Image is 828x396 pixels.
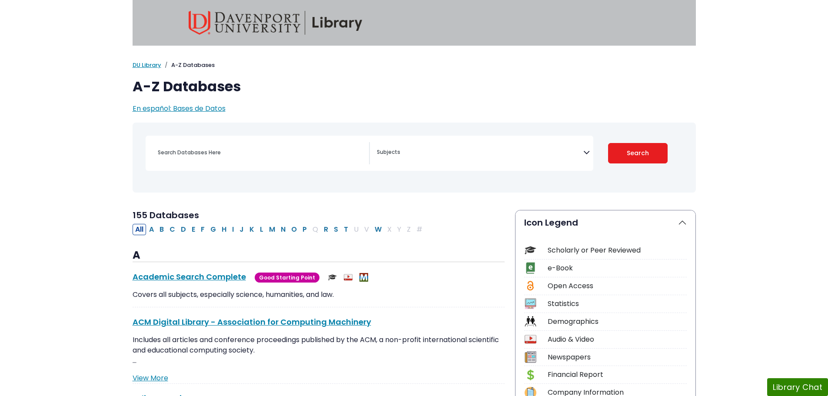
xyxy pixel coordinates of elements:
[189,224,198,235] button: Filter Results E
[257,224,266,235] button: Filter Results L
[341,224,351,235] button: Filter Results T
[372,224,384,235] button: Filter Results W
[525,369,536,381] img: Icon Financial Report
[525,244,536,256] img: Icon Scholarly or Peer Reviewed
[133,224,146,235] button: All
[548,281,687,291] div: Open Access
[133,316,371,327] a: ACM Digital Library - Association for Computing Machinery
[278,224,288,235] button: Filter Results N
[767,378,828,396] button: Library Chat
[331,224,341,235] button: Filter Results S
[548,334,687,345] div: Audio & Video
[229,224,236,235] button: Filter Results I
[525,351,536,363] img: Icon Newspapers
[548,245,687,256] div: Scholarly or Peer Reviewed
[133,373,168,383] a: View More
[237,224,246,235] button: Filter Results J
[289,224,299,235] button: Filter Results O
[133,335,505,366] p: Includes all articles and conference proceedings published by the ACM, a non-profit international...
[133,249,505,262] h3: A
[344,273,352,282] img: Audio & Video
[548,263,687,273] div: e-Book
[321,224,331,235] button: Filter Results R
[525,280,536,292] img: Icon Open Access
[525,333,536,345] img: Icon Audio & Video
[133,61,161,69] a: DU Library
[359,273,368,282] img: MeL (Michigan electronic Library)
[548,369,687,380] div: Financial Report
[377,150,583,156] textarea: Search
[133,61,696,70] nav: breadcrumb
[133,103,226,113] a: En español: Bases de Datos
[266,224,278,235] button: Filter Results M
[548,316,687,327] div: Demographics
[548,352,687,363] div: Newspapers
[133,209,199,221] span: 155 Databases
[515,210,695,235] button: Icon Legend
[525,298,536,309] img: Icon Statistics
[548,299,687,309] div: Statistics
[525,316,536,327] img: Icon Demographics
[608,143,668,163] button: Submit for Search Results
[133,271,246,282] a: Academic Search Complete
[157,224,166,235] button: Filter Results B
[178,224,189,235] button: Filter Results D
[198,224,207,235] button: Filter Results F
[133,123,696,193] nav: Search filters
[300,224,309,235] button: Filter Results P
[167,224,178,235] button: Filter Results C
[133,78,696,95] h1: A-Z Databases
[525,262,536,274] img: Icon e-Book
[161,61,215,70] li: A-Z Databases
[189,11,362,35] img: Davenport University Library
[255,273,319,283] span: Good Starting Point
[219,224,229,235] button: Filter Results H
[153,146,369,159] input: Search database by title or keyword
[133,290,505,300] p: Covers all subjects, especially science, humanities, and law.
[208,224,219,235] button: Filter Results G
[146,224,156,235] button: Filter Results A
[247,224,257,235] button: Filter Results K
[328,273,337,282] img: Scholarly or Peer Reviewed
[133,224,426,234] div: Alpha-list to filter by first letter of database name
